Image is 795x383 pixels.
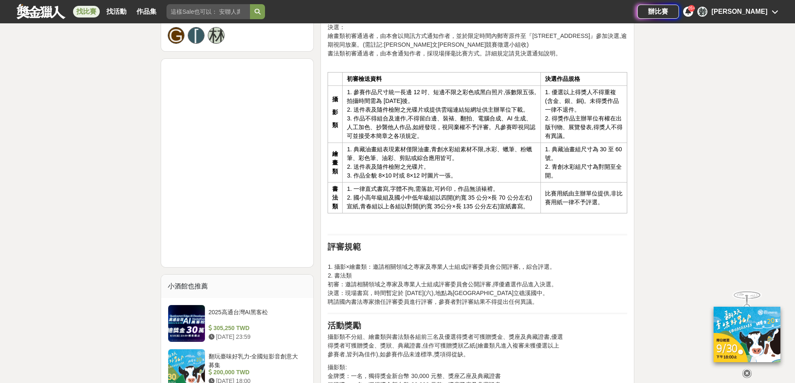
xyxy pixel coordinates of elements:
[712,7,767,17] div: [PERSON_NAME]
[328,333,627,359] p: 攝影類不分組、繪畫類與書法類各組前三名及優選得獎者可獲贈獎金、獎座及典藏證書,優選 得獎者可獲贈獎金、獎狀、典藏證書,佳作可獲贈獎狀乙紙(繪畫類凡進入複審未獲優選以上 參賽者,皆列為佳作),如參...
[332,203,338,210] strong: 類
[332,122,338,128] strong: 類
[541,183,627,213] td: 比賽用紙由主辦單位提供,非比賽用紙一律不予評選。
[332,159,338,166] strong: 畫
[209,352,304,368] div: 翻玩臺味好乳力-全國短影音創意大募集
[103,6,130,18] a: 找活動
[161,59,314,267] iframe: fb:page Facebook Social Plugin
[688,6,695,10] span: 26+
[332,109,338,115] strong: 影
[328,23,627,67] p: 決選： 繪畫類初審通過者，由本會以簡訊方式通知作者，並於限定時間內郵寄原件至『[STREET_ADDRESS]』參加決選,逾期視同放棄。(需註記:[PERSON_NAME]文[PERSON_NA...
[209,333,304,341] div: [DATE] 23:59
[343,86,541,143] td: 1. 參賽作品尺寸統一長邊 12 吋、短邊不限之彩色或黑白照片,張數限五張,拍攝時間需為 [DATE]後。 2. 送件表及隨件檢附之光碟片或提供雲端連結短網址供主辦單位下載。 3. 作品不得組合...
[328,242,361,251] strong: 評審規範
[168,305,307,342] a: 2025高通台灣AI黑客松 305,250 TWD [DATE] 23:59
[328,321,361,330] strong: 活動獎勵
[714,307,780,362] img: ff197300-f8ee-455f-a0ae-06a3645bc375.jpg
[133,6,160,18] a: 作品集
[209,368,304,377] div: 200,000 TWD
[161,275,314,298] div: 小酒館也推薦
[188,27,204,44] a: [
[328,254,627,306] p: 1. 攝影×繪畫類：邀請相關領域之專家及專業人士組成評審委員會公開評審,，綜合評選。 2. 書法類 初審：邀請相關領域之專家及專業人士組成評審委員會公開評審,擇優遴選作品進入決選。 決選：現場書...
[209,308,304,324] div: 2025高通台灣AI黑客松
[343,183,541,213] td: 1. 一律直式書寫,字體不拘,需落款,可鈐印，作品無須裱褙。 2. 國小高年級組及國小中低年級組以四開(約寬 35 公分×長 70 公分左右)宣紙,青春組以上各組以對開(約寬 35公分×長 13...
[343,143,541,183] td: 1. 典藏油畫組表現素材僅限油畫,青創水彩組素材不限,水彩、蠟筆、粉蠟筆、彩色筆、油彩、剪貼或綜合應用皆可。 2. 送件表及隨件檢附之光碟片。 3. 作品全貌 8×10 吋或 8×12 吋圖片一張。
[637,5,679,19] a: 辦比賽
[332,96,338,103] strong: 攝
[697,7,707,17] div: 賴
[332,168,338,175] strong: 類
[541,86,627,143] td: 1. 優選以上得獎人不得重複(含金、銀、銅)。未得獎作品一律不退件。 2. 得獎作品主辦單位有權在出版刊物、展覽發表,得獎人不得有異議。
[545,75,580,82] strong: 決選作品規格
[73,6,100,18] a: 找比賽
[208,27,225,44] a: 林
[332,185,338,192] strong: 書
[541,143,627,183] td: 1. 典藏油畫組尺寸為 30 至 60 號。 2. 青創水彩組尺寸為對開至全開。
[209,324,304,333] div: 305,250 TWD
[347,75,382,82] strong: 初審檢送資料
[332,194,338,201] strong: 法
[332,150,338,157] strong: 繪
[167,4,250,19] input: 這樣Sale也可以： 安聯人壽創意銷售法募集
[168,27,184,44] a: G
